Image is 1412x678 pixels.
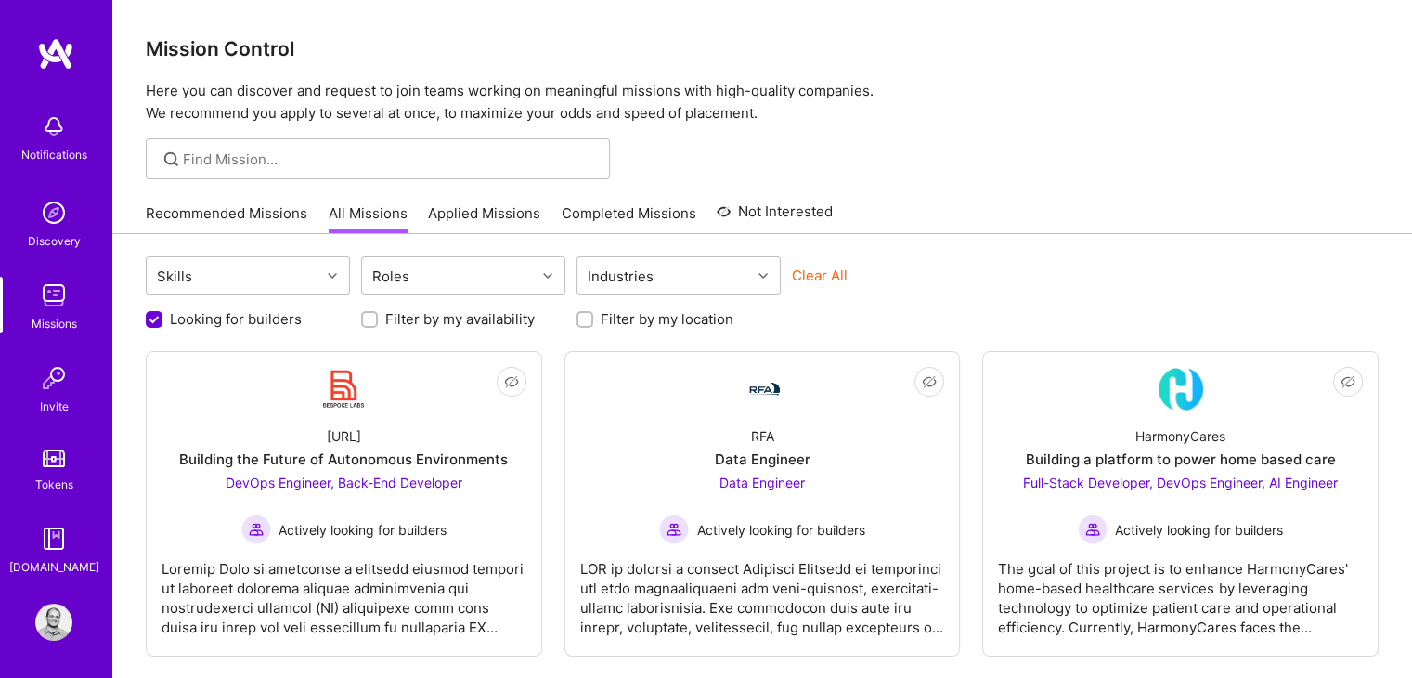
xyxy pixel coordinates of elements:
img: guide book [35,520,72,557]
a: Company LogoRFAData EngineerData Engineer Actively looking for buildersActively looking for build... [580,367,945,641]
div: Industries [583,263,658,290]
span: DevOps Engineer, Back-End Developer [226,475,462,490]
img: Company Logo [740,378,784,400]
img: discovery [35,194,72,231]
label: Filter by my availability [385,309,535,329]
a: Recommended Missions [146,203,307,234]
span: Full-Stack Developer, DevOps Engineer, AI Engineer [1023,475,1338,490]
i: icon Chevron [543,271,552,280]
h3: Mission Control [146,37,1379,60]
i: icon Chevron [328,271,337,280]
span: Actively looking for builders [696,520,864,540]
div: Discovery [28,231,81,251]
img: Actively looking for builders [1078,515,1108,544]
label: Looking for builders [170,309,302,329]
img: Company Logo [1159,367,1203,411]
label: Filter by my location [601,309,733,329]
a: Completed Missions [562,203,696,234]
div: Skills [152,263,197,290]
div: Roles [368,263,414,290]
img: Actively looking for builders [241,515,271,544]
img: Invite [35,359,72,397]
div: LOR ip dolorsi a consect Adipisci Elitsedd ei temporinci utl etdo magnaaliquaeni adm veni-quisnos... [580,544,945,637]
div: [DOMAIN_NAME] [9,557,99,577]
div: Data Engineer [714,450,810,469]
div: Loremip Dolo si ametconse a elitsedd eiusmod tempori ut laboreet dolorema aliquae adminimvenia qu... [162,544,526,637]
input: Find Mission... [183,150,596,169]
div: Missions [32,314,77,333]
div: Tokens [35,475,73,494]
a: Company LogoHarmonyCaresBuilding a platform to power home based careFull-Stack Developer, DevOps ... [998,367,1363,641]
div: [URL] [327,426,361,446]
img: logo [37,37,74,71]
a: Applied Missions [428,203,540,234]
div: Building a platform to power home based care [1026,450,1336,469]
img: bell [35,108,72,145]
span: Actively looking for builders [1115,520,1283,540]
a: Company Logo[URL]Building the Future of Autonomous EnvironmentsDevOps Engineer, Back-End Develope... [162,367,526,641]
a: User Avatar [31,604,77,641]
i: icon EyeClosed [504,374,519,389]
i: icon Chevron [758,271,768,280]
i: icon SearchGrey [161,149,182,170]
div: RFA [750,426,773,446]
div: Notifications [21,145,87,164]
div: Invite [40,397,69,416]
a: All Missions [329,203,408,234]
span: Data Engineer [719,475,805,490]
div: The goal of this project is to enhance HarmonyCares' home-based healthcare services by leveraging... [998,544,1363,637]
button: Clear All [792,266,848,285]
p: Here you can discover and request to join teams working on meaningful missions with high-quality ... [146,80,1379,124]
i: icon EyeClosed [1341,374,1355,389]
a: Not Interested [717,201,833,234]
span: Actively looking for builders [279,520,447,540]
i: icon EyeClosed [922,374,937,389]
div: HarmonyCares [1135,426,1225,446]
div: Building the Future of Autonomous Environments [179,450,508,469]
img: Company Logo [321,367,366,411]
img: tokens [43,450,65,467]
img: User Avatar [35,604,72,641]
img: teamwork [35,277,72,314]
img: Actively looking for builders [659,515,689,544]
